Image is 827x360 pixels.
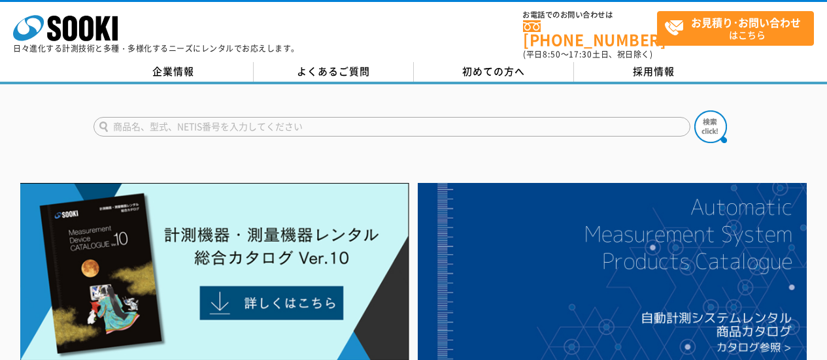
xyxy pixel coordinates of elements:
[414,62,574,82] a: 初めての方へ
[664,12,813,44] span: はこちら
[93,117,690,137] input: 商品名、型式、NETIS番号を入力してください
[523,11,657,19] span: お電話でのお問い合わせは
[523,48,652,60] span: (平日 ～ 土日、祝日除く)
[691,14,801,30] strong: お見積り･お問い合わせ
[254,62,414,82] a: よくあるご質問
[657,11,814,46] a: お見積り･お問い合わせはこちら
[574,62,734,82] a: 採用情報
[523,20,657,47] a: [PHONE_NUMBER]
[462,64,525,78] span: 初めての方へ
[694,110,727,143] img: btn_search.png
[13,44,299,52] p: 日々進化する計測技術と多種・多様化するニーズにレンタルでお応えします。
[569,48,592,60] span: 17:30
[543,48,561,60] span: 8:50
[93,62,254,82] a: 企業情報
